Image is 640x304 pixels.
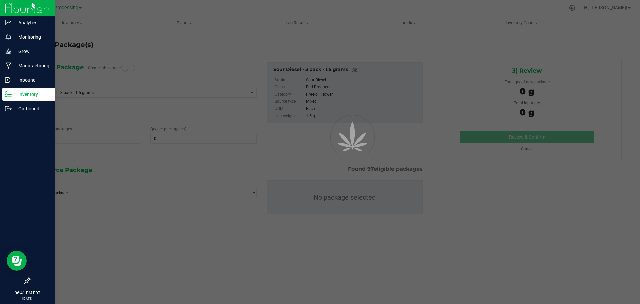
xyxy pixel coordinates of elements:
inline-svg: Grow [5,48,12,55]
iframe: Resource center [7,251,27,271]
p: Grow [12,47,52,55]
inline-svg: Analytics [5,19,12,26]
inline-svg: Monitoring [5,34,12,40]
p: Outbound [12,105,52,113]
p: Analytics [12,19,52,27]
p: Inbound [12,76,52,84]
inline-svg: Inbound [5,77,12,83]
p: 06:41 PM EDT [3,290,52,296]
inline-svg: Outbound [5,105,12,112]
p: Monitoring [12,33,52,41]
p: Manufacturing [12,62,52,70]
inline-svg: Manufacturing [5,62,12,69]
p: [DATE] [3,296,52,301]
p: Inventory [12,90,52,98]
inline-svg: Inventory [5,91,12,98]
